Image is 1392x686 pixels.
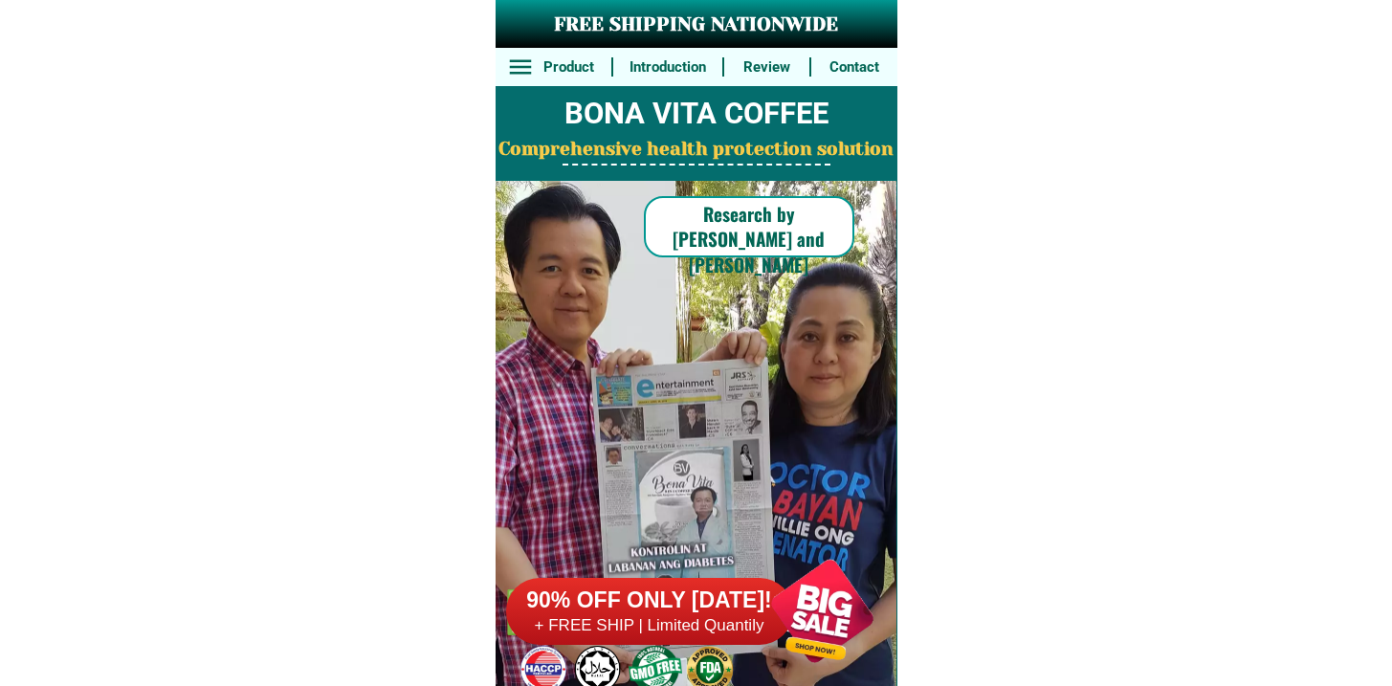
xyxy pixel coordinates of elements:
h6: Product [536,56,601,78]
h6: Contact [822,56,887,78]
h2: Comprehensive health protection solution [496,136,897,164]
h6: Introduction [623,56,712,78]
h6: 90% OFF ONLY [DATE]! [506,586,793,615]
h6: Review [735,56,800,78]
h6: + FREE SHIP | Limited Quantily [506,615,793,636]
h3: FREE SHIPPING NATIONWIDE [496,11,897,39]
h2: BONA VITA COFFEE [496,92,897,137]
h6: Research by [PERSON_NAME] and [PERSON_NAME] [644,201,854,277]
